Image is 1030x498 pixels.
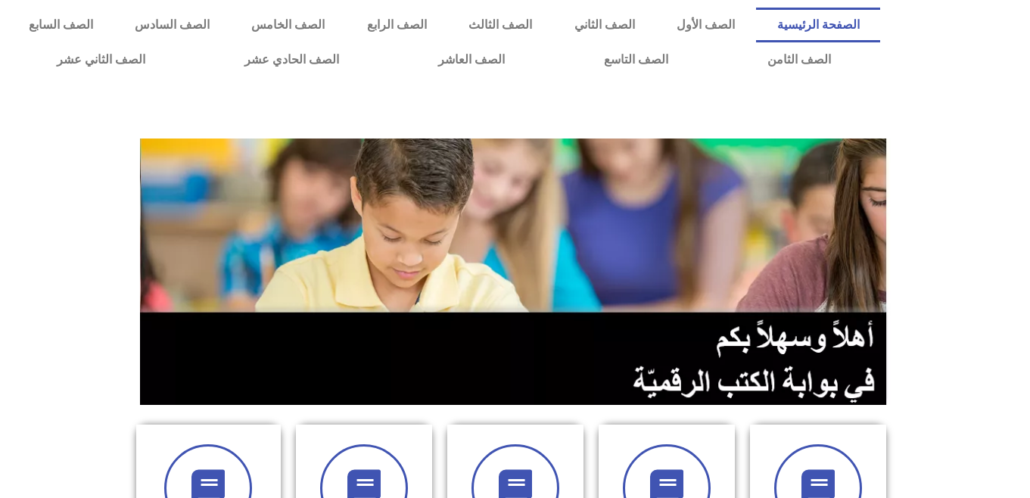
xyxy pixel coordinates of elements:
[655,8,755,42] a: الصف الأول
[448,8,553,42] a: الصف الثالث
[346,8,447,42] a: الصف الرابع
[114,8,230,42] a: الصف السادس
[195,42,389,77] a: الصف الحادي عشر
[717,42,880,77] a: الصف الثامن
[8,8,114,42] a: الصف السابع
[555,42,718,77] a: الصف التاسع
[553,8,655,42] a: الصف الثاني
[8,42,195,77] a: الصف الثاني عشر
[389,42,555,77] a: الصف العاشر
[756,8,880,42] a: الصفحة الرئيسية
[231,8,346,42] a: الصف الخامس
